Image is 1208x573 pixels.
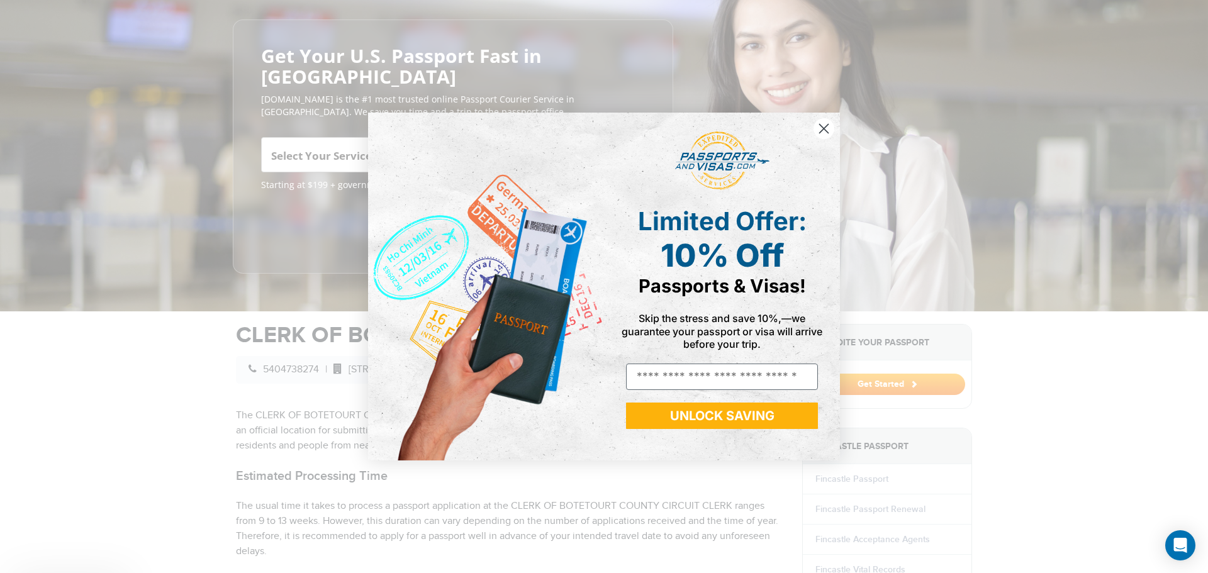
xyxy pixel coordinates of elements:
span: Skip the stress and save 10%,—we guarantee your passport or visa will arrive before your trip. [622,312,822,350]
span: Limited Offer: [638,206,807,236]
button: Close dialog [813,118,835,140]
span: 10% Off [661,236,784,274]
button: UNLOCK SAVING [626,403,818,429]
div: Open Intercom Messenger [1165,530,1195,560]
span: Passports & Visas! [639,275,806,297]
img: passports and visas [675,131,769,191]
img: de9cda0d-0715-46ca-9a25-073762a91ba7.png [368,113,604,460]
